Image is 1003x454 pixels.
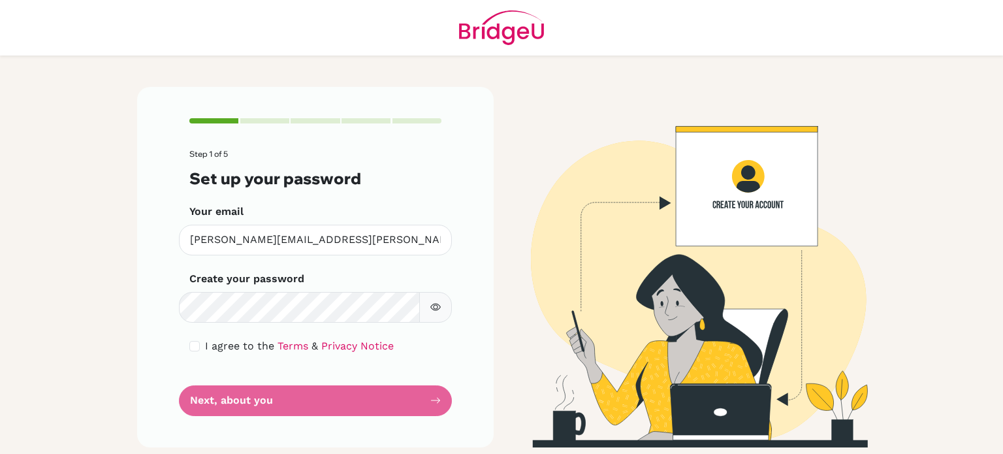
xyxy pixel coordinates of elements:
a: Terms [278,340,308,352]
span: Step 1 of 5 [189,149,228,159]
a: Privacy Notice [321,340,394,352]
label: Create your password [189,271,304,287]
label: Your email [189,204,244,219]
span: I agree to the [205,340,274,352]
input: Insert your email* [179,225,452,255]
h3: Set up your password [189,169,441,188]
span: & [311,340,318,352]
